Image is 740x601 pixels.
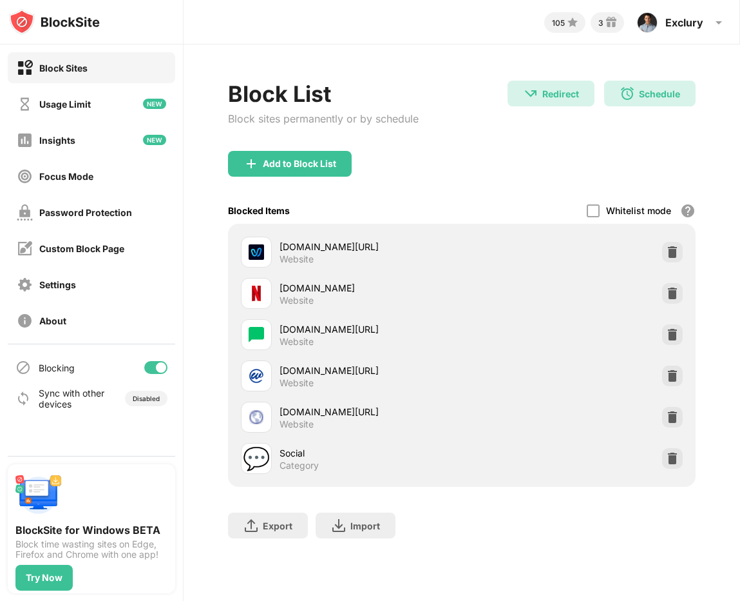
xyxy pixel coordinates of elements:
[249,409,264,425] img: favicons
[280,281,462,295] div: [DOMAIN_NAME]
[280,253,314,265] div: Website
[39,243,124,254] div: Custom Block Page
[17,96,33,112] img: time-usage-off.svg
[280,322,462,336] div: [DOMAIN_NAME][URL]
[39,171,93,182] div: Focus Mode
[603,15,619,30] img: reward-small.svg
[280,336,314,348] div: Website
[280,364,462,377] div: [DOMAIN_NAME][URL]
[39,99,91,110] div: Usage Limit
[565,15,580,30] img: points-small.svg
[143,135,166,145] img: new-icon.svg
[243,446,270,472] div: 💬
[39,362,75,373] div: Blocking
[15,360,31,375] img: blocking-icon.svg
[15,472,62,518] img: push-desktop.svg
[249,244,264,260] img: favicons
[263,159,336,169] div: Add to Block List
[15,539,167,560] div: Block time wasting sites on Edge, Firefox and Chrome with one app!
[17,204,33,221] img: password-protection-off.svg
[249,286,264,301] img: favicons
[665,16,703,29] div: Exclury
[39,207,132,218] div: Password Protection
[15,391,31,406] img: sync-icon.svg
[350,520,380,531] div: Import
[552,18,565,28] div: 105
[263,520,292,531] div: Export
[249,368,264,384] img: favicons
[280,295,314,306] div: Website
[228,81,419,107] div: Block List
[39,135,75,146] div: Insights
[280,419,314,430] div: Website
[9,9,100,35] img: logo-blocksite.svg
[280,446,462,460] div: Social
[280,377,314,389] div: Website
[17,132,33,148] img: insights-off.svg
[15,524,167,537] div: BlockSite for Windows BETA
[26,573,62,583] div: Try Now
[228,205,290,216] div: Blocked Items
[280,460,319,471] div: Category
[17,313,33,329] img: about-off.svg
[598,18,603,28] div: 3
[249,327,264,342] img: favicons
[606,205,671,216] div: Whitelist mode
[280,405,462,419] div: [DOMAIN_NAME][URL]
[39,388,105,409] div: Sync with other devices
[228,112,419,125] div: Block sites permanently or by schedule
[17,60,33,76] img: block-on.svg
[39,315,66,326] div: About
[17,277,33,293] img: settings-off.svg
[39,63,88,74] div: Block Sites
[637,12,658,33] img: AGNmyxbEjDMunfU7yF76ZyYYi7ECoePLl2WixhPj-LYOlQ=s96-c
[143,99,166,109] img: new-icon.svg
[133,395,160,402] div: Disabled
[639,88,680,99] div: Schedule
[17,168,33,184] img: focus-off.svg
[542,88,579,99] div: Redirect
[39,279,76,290] div: Settings
[280,240,462,253] div: [DOMAIN_NAME][URL]
[17,241,33,257] img: customize-block-page-off.svg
